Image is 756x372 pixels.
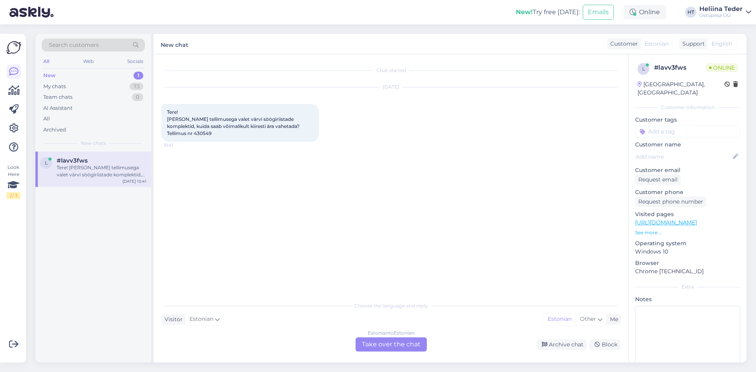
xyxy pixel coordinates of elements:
[706,63,738,72] span: Online
[132,93,143,101] div: 0
[635,283,740,291] div: Extra
[590,339,621,350] div: Block
[122,178,146,184] div: [DATE] 10:41
[161,83,621,91] div: [DATE]
[642,66,645,72] span: l
[516,8,533,16] b: New!
[43,104,72,112] div: AI Assistant
[636,152,731,161] input: Add name
[635,196,706,207] div: Request phone number
[126,56,145,67] div: Socials
[623,5,666,19] div: Online
[635,295,740,304] p: Notes
[161,315,183,324] div: Visitor
[635,219,697,226] a: [URL][DOMAIN_NAME]
[580,315,596,322] span: Other
[57,164,146,178] div: Tere! [PERSON_NAME] tellimusega valet värvi söögiriistade komplektid, kuida saab võimalikult kiir...
[635,210,740,218] p: Visited pages
[516,7,580,17] div: Try free [DATE]:
[679,40,705,48] div: Support
[635,229,740,236] p: See more ...
[45,160,48,166] span: l
[133,72,143,80] div: 1
[635,239,740,248] p: Operating system
[607,315,618,324] div: Me
[544,313,576,325] div: Estonian
[635,174,681,185] div: Request email
[685,7,696,18] div: HT
[6,192,20,199] div: 2 / 3
[635,104,740,111] div: Customer information
[635,166,740,174] p: Customer email
[164,142,193,148] span: 10:41
[537,339,587,350] div: Archive chat
[6,164,20,199] div: Look Here
[43,126,66,134] div: Archived
[130,83,143,91] div: 73
[635,116,740,124] p: Customer tags
[161,67,621,74] div: Chat started
[654,63,706,72] div: # lavv3fws
[699,12,743,19] div: Ostupesa OÜ
[189,315,213,324] span: Estonian
[57,157,88,164] span: #lavv3fws
[161,302,621,309] div: Choose the language and reply
[81,140,106,147] span: New chats
[43,83,66,91] div: My chats
[43,115,50,123] div: All
[368,329,415,337] div: Estonian to Estonian
[607,40,638,48] div: Customer
[635,188,740,196] p: Customer phone
[161,39,188,49] label: New chat
[167,109,301,136] span: Tere! [PERSON_NAME] tellimusega valet värvi söögiriistade komplektid, kuida saab võimalikult kiir...
[699,6,751,19] a: Heliina TederOstupesa OÜ
[356,337,427,352] div: Take over the chat
[6,40,21,55] img: Askly Logo
[82,56,95,67] div: Web
[635,259,740,267] p: Browser
[42,56,51,67] div: All
[635,267,740,276] p: Chrome [TECHNICAL_ID]
[645,40,669,48] span: Estonian
[699,6,743,12] div: Heliina Teder
[637,80,724,97] div: [GEOGRAPHIC_DATA], [GEOGRAPHIC_DATA]
[712,40,732,48] span: English
[635,248,740,256] p: Windows 10
[49,41,99,49] span: Search customers
[583,5,614,20] button: Emails
[43,93,72,101] div: Team chats
[635,141,740,149] p: Customer name
[635,126,740,137] input: Add a tag
[43,72,56,80] div: New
